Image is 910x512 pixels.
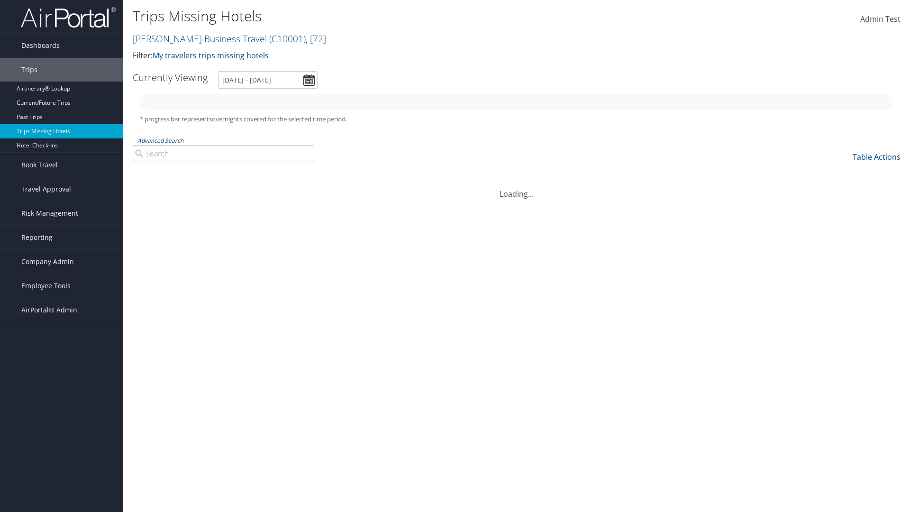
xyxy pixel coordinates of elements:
[21,6,116,28] img: airportal-logo.png
[137,137,183,145] a: Advanced Search
[860,14,901,24] span: Admin Test
[133,71,208,84] h3: Currently Viewing
[153,50,269,61] a: My travelers trips missing hotels
[21,274,71,298] span: Employee Tools
[140,115,893,124] h5: * progress bar represents overnights covered for the selected time period.
[133,50,645,62] p: Filter:
[21,177,71,201] span: Travel Approval
[21,298,77,322] span: AirPortal® Admin
[133,32,326,45] a: [PERSON_NAME] Business Travel
[269,32,306,45] span: ( C10001 )
[133,6,645,26] h1: Trips Missing Hotels
[21,58,37,82] span: Trips
[860,5,901,34] a: Admin Test
[133,145,314,162] input: Advanced Search
[21,226,53,249] span: Reporting
[306,32,326,45] span: , [ 72 ]
[21,201,78,225] span: Risk Management
[218,71,318,89] input: [DATE] - [DATE]
[853,152,901,162] a: Table Actions
[133,177,901,200] div: Loading...
[21,34,60,57] span: Dashboards
[21,250,74,274] span: Company Admin
[21,153,58,177] span: Book Travel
